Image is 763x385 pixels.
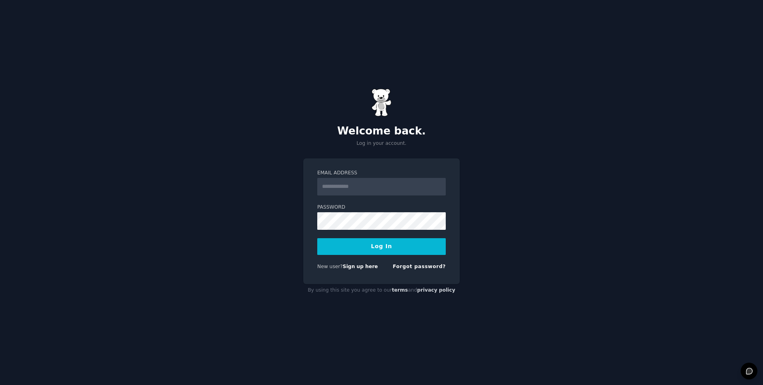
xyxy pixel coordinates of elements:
div: By using this site you agree to our and [303,284,460,297]
a: terms [392,287,408,293]
button: Log In [317,238,446,255]
label: Password [317,204,446,211]
a: privacy policy [417,287,455,293]
p: Log in your account. [303,140,460,147]
label: Email Address [317,170,446,177]
a: Forgot password? [393,264,446,269]
img: Gummy Bear [372,89,391,116]
span: New user? [317,264,343,269]
h2: Welcome back. [303,125,460,138]
a: Sign up here [343,264,378,269]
